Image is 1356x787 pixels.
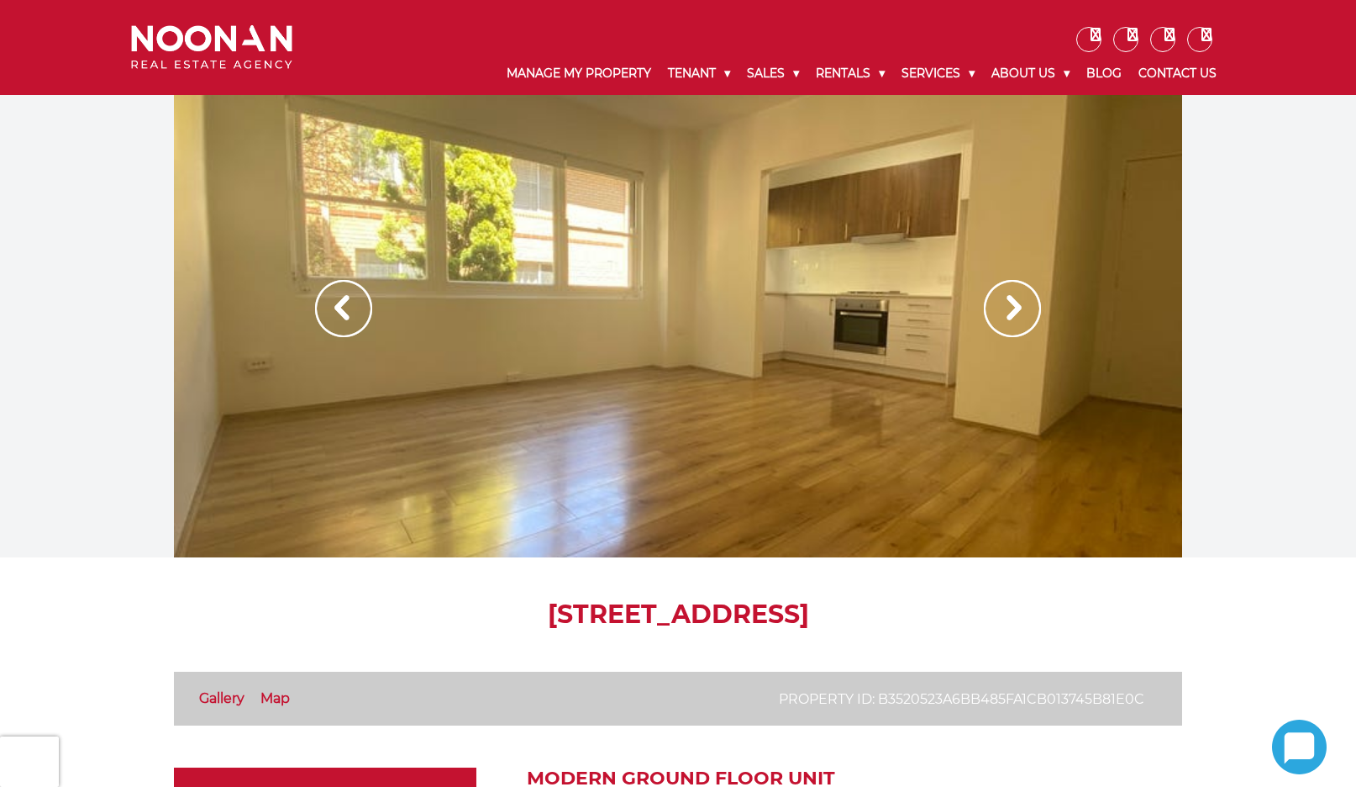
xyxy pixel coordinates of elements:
[807,52,893,95] a: Rentals
[660,52,738,95] a: Tenant
[131,25,292,70] img: Noonan Real Estate Agency
[199,690,244,706] a: Gallery
[738,52,807,95] a: Sales
[1078,52,1130,95] a: Blog
[260,690,290,706] a: Map
[315,280,372,337] img: Arrow slider
[983,52,1078,95] a: About Us
[893,52,983,95] a: Services
[984,280,1041,337] img: Arrow slider
[1130,52,1225,95] a: Contact Us
[174,599,1182,630] h1: [STREET_ADDRESS]
[779,689,1144,710] p: Property ID: b3520523a6bb485fa1cb013745b81e0c
[498,52,660,95] a: Manage My Property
